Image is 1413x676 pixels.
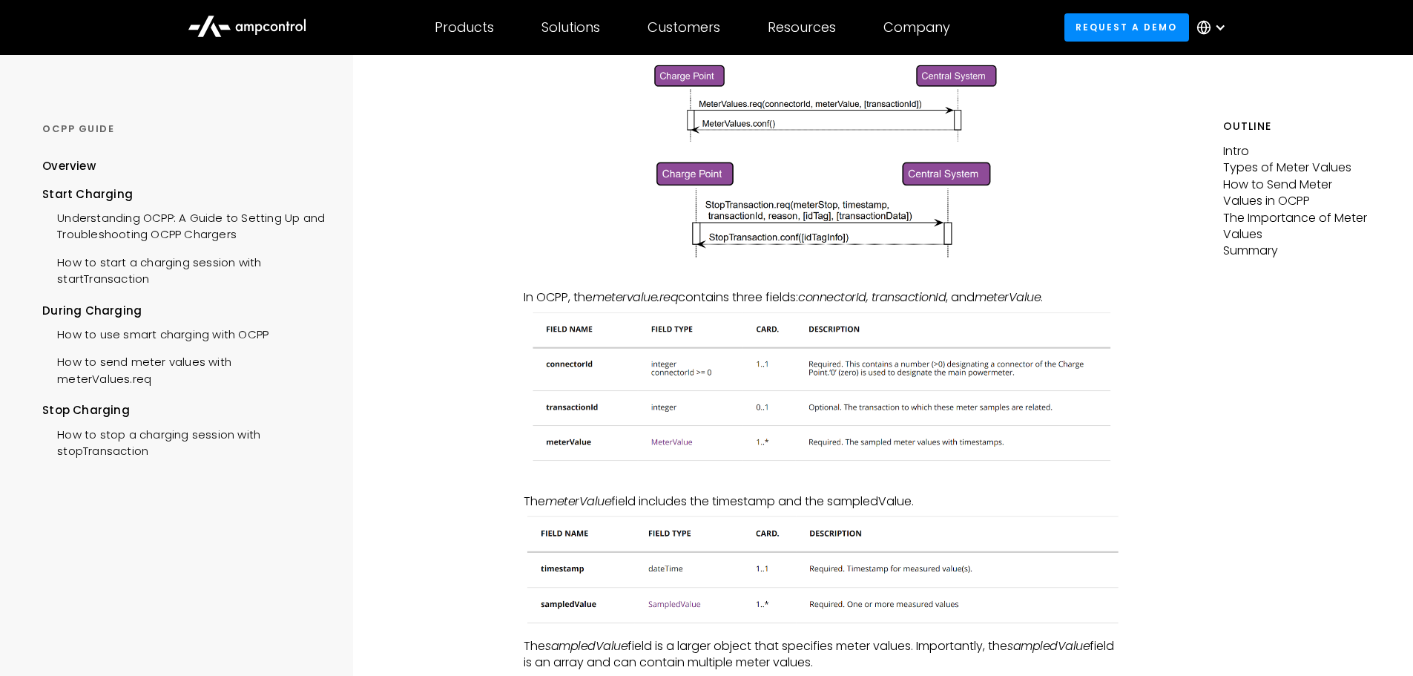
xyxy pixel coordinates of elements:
img: OCPP MeterValues.req message [644,58,1004,147]
div: Products [435,19,494,36]
div: Start Charging [42,186,325,203]
em: meterValue [975,289,1041,306]
div: Resources [768,19,836,36]
a: Overview [42,158,96,186]
em: sampledValue [545,637,628,654]
div: Overview [42,158,96,174]
div: Customers [648,19,720,36]
p: How to Send Meter Values in OCPP [1223,177,1371,210]
p: The Importance of Meter Values [1223,210,1371,243]
p: ‍ [524,272,1123,289]
p: In OCPP, the contains three fields: , and . [524,289,1123,306]
div: OCPP GUIDE [42,122,325,136]
em: meterValue [545,493,611,510]
p: ‍ [524,477,1123,493]
div: Company [883,19,950,36]
div: Solutions [541,19,600,36]
a: How to start a charging session with startTransaction [42,247,325,292]
a: Request a demo [1064,13,1189,41]
p: Types of Meter Values [1223,160,1371,176]
em: metervalue.req [593,289,678,306]
a: How to stop a charging session with stopTransaction [42,419,325,464]
p: Intro [1223,143,1371,160]
a: How to use smart charging with OCPP [42,319,269,347]
a: How to send meter values with meterValues.req [42,347,325,391]
em: connectorId, transactionId [798,289,946,306]
em: sampledValue [1007,637,1090,654]
a: Understanding OCPP: A Guide to Setting Up and Troubleshooting OCPP Chargers [42,203,325,247]
p: The field is a larger object that specifies meter values. Importantly, the field is an array and ... [524,638,1123,672]
img: OCPP meterValue fields [524,511,1123,631]
div: During Charging [42,303,325,319]
h5: Outline [1223,119,1371,134]
p: Summary [1223,243,1371,259]
div: Stop Charging [42,402,325,419]
p: The field includes the timestamp and the sampledValue. [524,493,1123,510]
img: OCPP metervalue.req fields [524,306,1123,470]
img: OCPP StopTransaction.req message [644,154,1004,265]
